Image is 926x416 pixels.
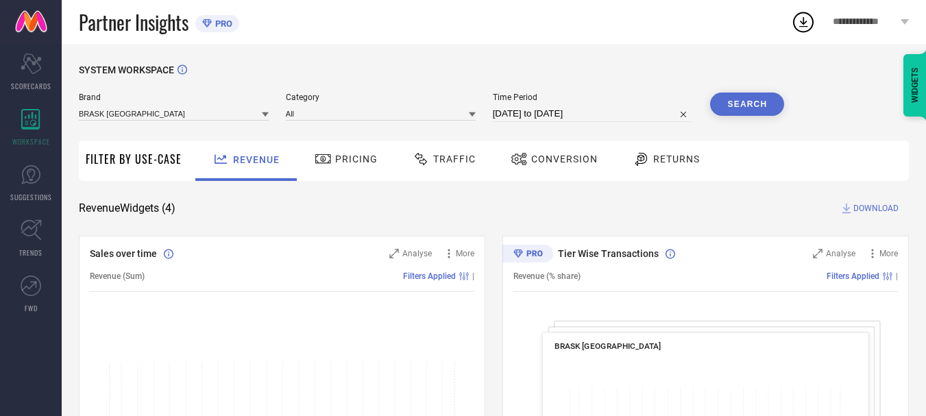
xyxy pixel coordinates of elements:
[653,154,700,164] span: Returns
[90,248,157,259] span: Sales over time
[558,248,659,259] span: Tier Wise Transactions
[335,154,378,164] span: Pricing
[12,136,50,147] span: WORKSPACE
[827,271,879,281] span: Filters Applied
[513,271,581,281] span: Revenue (% share)
[25,303,38,313] span: FWD
[389,249,399,258] svg: Zoom
[853,201,899,215] span: DOWNLOAD
[879,249,898,258] span: More
[79,8,188,36] span: Partner Insights
[10,192,52,202] span: SUGGESTIONS
[826,249,855,258] span: Analyse
[896,271,898,281] span: |
[19,247,42,258] span: TRENDS
[79,201,175,215] span: Revenue Widgets ( 4 )
[402,249,432,258] span: Analyse
[531,154,598,164] span: Conversion
[493,93,694,102] span: Time Period
[555,341,661,351] span: BRASK [GEOGRAPHIC_DATA]
[456,249,474,258] span: More
[286,93,476,102] span: Category
[212,19,232,29] span: PRO
[403,271,456,281] span: Filters Applied
[472,271,474,281] span: |
[433,154,476,164] span: Traffic
[493,106,694,122] input: Select time period
[502,245,553,265] div: Premium
[90,271,145,281] span: Revenue (Sum)
[79,64,174,75] span: SYSTEM WORKSPACE
[233,154,280,165] span: Revenue
[791,10,816,34] div: Open download list
[79,93,269,102] span: Brand
[710,93,784,116] button: Search
[813,249,823,258] svg: Zoom
[86,151,182,167] span: Filter By Use-Case
[11,81,51,91] span: SCORECARDS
